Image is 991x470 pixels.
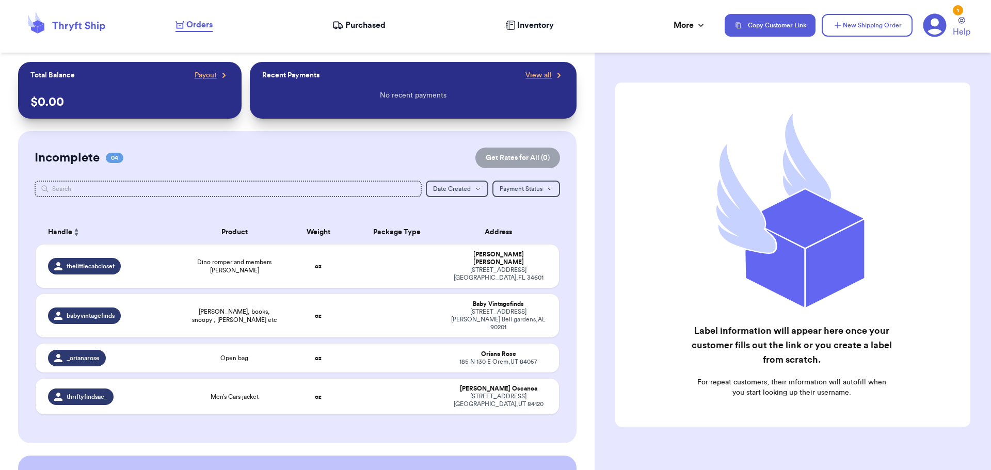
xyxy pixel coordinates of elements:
[691,377,892,398] p: For repeat customers, their information will autofill when you start looking up their username.
[500,186,542,192] span: Payment Status
[332,19,386,31] a: Purchased
[35,181,422,197] input: Search
[186,19,213,31] span: Orders
[175,19,213,32] a: Orders
[444,220,559,245] th: Address
[450,393,547,408] div: [STREET_ADDRESS] [GEOGRAPHIC_DATA] , UT 84120
[953,5,963,15] div: 1
[106,153,123,163] span: 04
[450,350,547,358] div: Oriana Rose
[211,393,259,401] span: Men’s Cars jacket
[188,258,281,274] span: Dino romper and members [PERSON_NAME]
[517,19,554,31] span: Inventory
[380,90,446,101] p: No recent payments
[691,323,892,367] h2: Label information will appear here once your customer fills out the link or you create a label fr...
[72,226,81,238] button: Sort ascending
[188,307,281,324] span: [PERSON_NAME], books, snoopy , [PERSON_NAME] etc
[953,26,970,38] span: Help
[450,300,547,308] div: Baby Vintagefinds
[426,181,488,197] button: Date Created
[67,354,100,362] span: _orianarose
[195,70,229,80] a: Payout
[67,312,115,320] span: babyvintagefinds
[315,394,322,400] strong: oz
[953,17,970,38] a: Help
[450,308,547,331] div: [STREET_ADDRESS][PERSON_NAME] Bell gardens , AL 90201
[923,13,947,37] a: 1
[475,148,560,168] button: Get Rates for All (0)
[287,220,350,245] th: Weight
[433,186,471,192] span: Date Created
[492,181,560,197] button: Payment Status
[35,150,100,166] h2: Incomplete
[315,355,322,361] strong: oz
[262,70,319,80] p: Recent Payments
[525,70,552,80] span: View all
[30,94,229,110] p: $ 0.00
[315,263,322,269] strong: oz
[450,266,547,282] div: [STREET_ADDRESS] [GEOGRAPHIC_DATA] , FL 34601
[30,70,75,80] p: Total Balance
[506,19,554,31] a: Inventory
[450,251,547,266] div: [PERSON_NAME] [PERSON_NAME]
[674,19,706,31] div: More
[315,313,322,319] strong: oz
[349,220,444,245] th: Package Type
[195,70,217,80] span: Payout
[182,220,287,245] th: Product
[822,14,913,37] button: New Shipping Order
[525,70,564,80] a: View all
[725,14,816,37] button: Copy Customer Link
[67,393,107,401] span: thriftyfindsae_
[67,262,115,270] span: thelittlecabcloset
[345,19,386,31] span: Purchased
[48,227,72,238] span: Handle
[450,385,547,393] div: [PERSON_NAME] Oscanoa
[450,358,547,366] div: 185 N 130 E Orem , UT 84057
[220,354,248,362] span: Open bag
